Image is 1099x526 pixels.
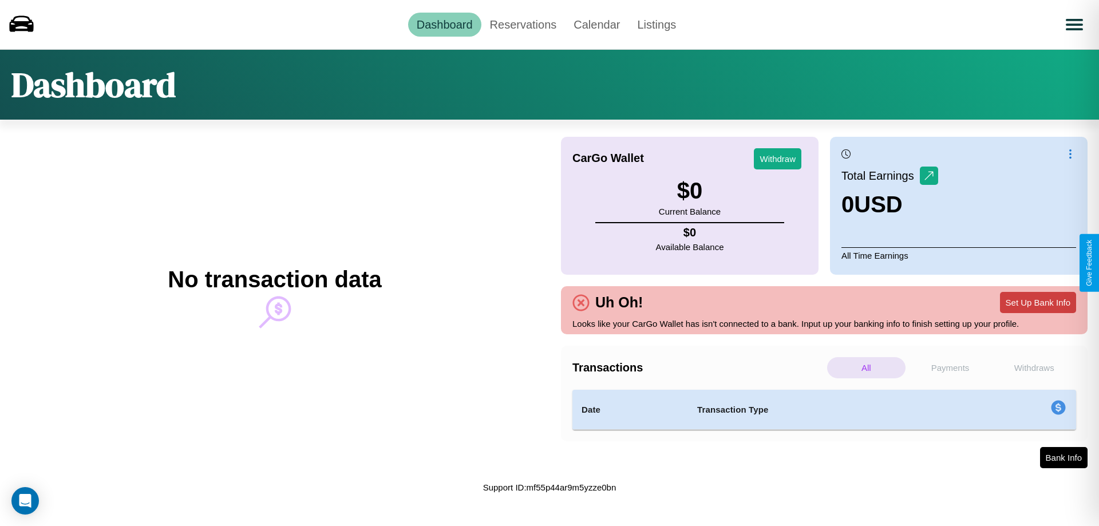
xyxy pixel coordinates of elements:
[841,247,1076,263] p: All Time Earnings
[628,13,685,37] a: Listings
[1085,240,1093,286] div: Give Feedback
[1040,447,1088,468] button: Bank Info
[481,13,566,37] a: Reservations
[841,165,920,186] p: Total Earnings
[572,152,644,165] h4: CarGo Wallet
[697,403,957,417] h4: Transaction Type
[572,316,1076,331] p: Looks like your CarGo Wallet has isn't connected to a bank. Input up your banking info to finish ...
[11,487,39,515] div: Open Intercom Messenger
[841,192,938,217] h3: 0 USD
[659,178,721,204] h3: $ 0
[565,13,628,37] a: Calendar
[572,390,1076,430] table: simple table
[656,239,724,255] p: Available Balance
[995,357,1073,378] p: Withdraws
[827,357,906,378] p: All
[483,480,616,495] p: Support ID: mf55p44ar9m5yzze0bn
[408,13,481,37] a: Dashboard
[659,204,721,219] p: Current Balance
[911,357,990,378] p: Payments
[582,403,679,417] h4: Date
[1058,9,1090,41] button: Open menu
[11,61,176,108] h1: Dashboard
[656,226,724,239] h4: $ 0
[168,267,381,292] h2: No transaction data
[1000,292,1076,313] button: Set Up Bank Info
[590,294,649,311] h4: Uh Oh!
[754,148,801,169] button: Withdraw
[572,361,824,374] h4: Transactions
